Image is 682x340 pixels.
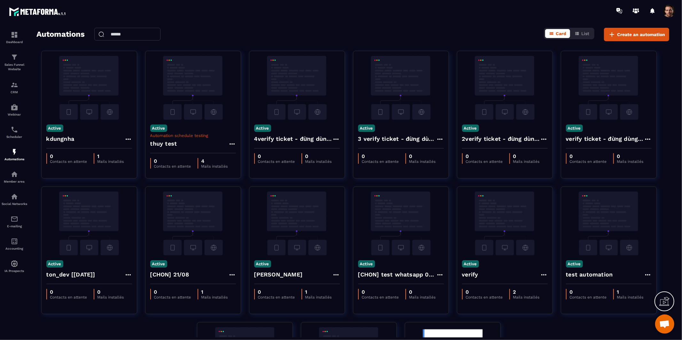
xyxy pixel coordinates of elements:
[46,270,95,279] h4: ton_dev [[DATE]]
[2,157,27,161] p: Automations
[98,295,124,299] p: Mails installés
[150,270,189,279] h4: [CHON] 21/08
[2,247,27,250] p: Accounting
[305,289,332,295] p: 1
[617,289,644,295] p: 1
[2,166,27,188] a: automationsautomationsMember area
[513,295,540,299] p: Mails installés
[254,56,340,120] img: automation-background
[556,31,566,36] span: Card
[154,289,191,295] p: 0
[201,164,228,169] p: Mails installés
[358,270,436,279] h4: [CHON] test whatsapp 02/07
[305,153,332,159] p: 0
[11,103,18,111] img: automations
[2,269,27,273] p: IA Prospects
[11,53,18,61] img: formation
[462,125,479,132] p: Active
[570,159,607,164] p: Contacts en attente
[566,260,583,268] p: Active
[258,289,295,295] p: 0
[617,153,644,159] p: 0
[201,158,228,164] p: 4
[258,159,295,164] p: Contacts en attente
[258,153,295,159] p: 0
[305,159,332,164] p: Mails installés
[2,40,27,44] p: Dashboard
[566,134,644,143] h4: verify ticket - đừng dùng please
[2,188,27,210] a: social-networksocial-networkSocial Networks
[150,56,236,120] img: automation-background
[462,270,478,279] h4: verify
[11,170,18,178] img: automations
[11,81,18,89] img: formation
[358,56,444,120] img: automation-background
[46,192,132,255] img: automation-background
[2,135,27,139] p: Scheduler
[362,153,399,159] p: 0
[513,153,540,159] p: 0
[358,125,375,132] p: Active
[46,56,132,120] img: automation-background
[11,238,18,245] img: accountant
[254,134,332,143] h4: 4verify ticket - đừng dùng please - Copy
[2,224,27,228] p: E-mailing
[409,153,436,159] p: 0
[409,289,436,295] p: 0
[154,295,191,299] p: Contacts en attente
[150,139,177,148] h4: thuy test
[36,28,85,41] h2: Automations
[513,159,540,164] p: Mails installés
[362,289,399,295] p: 0
[358,192,444,255] img: automation-background
[466,159,503,164] p: Contacts en attente
[50,295,87,299] p: Contacts en attente
[11,193,18,200] img: social-network
[2,210,27,233] a: emailemailE-mailing
[566,125,583,132] p: Active
[154,164,191,169] p: Contacts en attente
[2,143,27,166] a: automationsautomationsAutomations
[9,6,67,17] img: logo
[2,99,27,121] a: automationsautomationsWebinar
[358,134,436,143] h4: 3 verify ticket - đừng dùng please - Copy
[201,289,228,295] p: 1
[150,260,167,268] p: Active
[46,260,63,268] p: Active
[2,26,27,49] a: formationformationDashboard
[466,153,503,159] p: 0
[581,31,589,36] span: List
[50,289,87,295] p: 0
[150,125,167,132] p: Active
[254,125,271,132] p: Active
[462,260,479,268] p: Active
[617,31,665,38] span: Create an automation
[2,202,27,206] p: Social Networks
[570,295,607,299] p: Contacts en attente
[98,153,124,159] p: 1
[462,192,548,255] img: automation-background
[2,63,27,72] p: Sales Funnel Website
[409,159,436,164] p: Mails installés
[2,49,27,76] a: formationformationSales Funnel Website
[513,289,540,295] p: 2
[2,76,27,99] a: formationformationCRM
[150,133,236,138] p: Automation schedule testing
[570,289,607,295] p: 0
[11,31,18,39] img: formation
[571,29,593,38] button: List
[655,314,674,334] div: Open chat
[305,295,332,299] p: Mails installés
[50,159,87,164] p: Contacts en attente
[617,295,644,299] p: Mails installés
[466,289,503,295] p: 0
[50,153,87,159] p: 0
[2,121,27,143] a: schedulerschedulerScheduler
[604,28,669,41] button: Create an automation
[11,260,18,268] img: automations
[201,295,228,299] p: Mails installés
[566,56,652,120] img: automation-background
[254,192,340,255] img: automation-background
[545,29,570,38] button: Card
[466,295,503,299] p: Contacts en attente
